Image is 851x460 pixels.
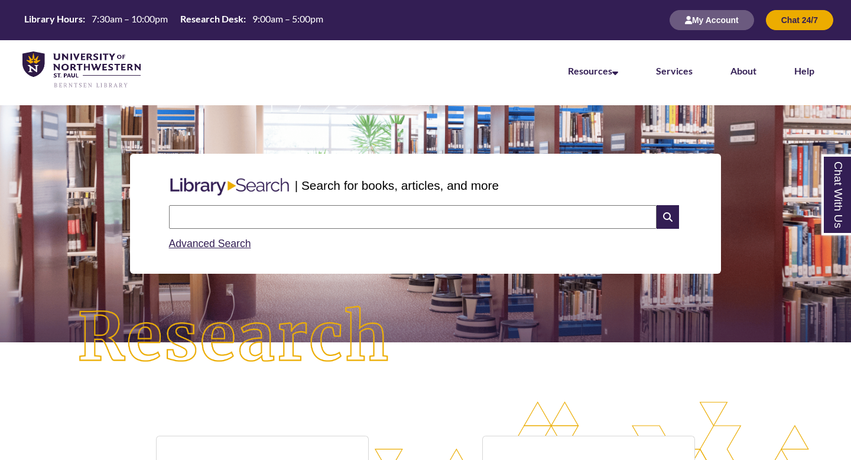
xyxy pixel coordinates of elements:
a: About [730,65,756,76]
span: 9:00am – 5:00pm [252,13,323,24]
a: Hours Today [20,12,328,28]
img: UNWSP Library Logo [22,51,141,89]
p: | Search for books, articles, and more [295,176,499,195]
table: Hours Today [20,12,328,27]
a: Resources [568,65,618,76]
img: Libary Search [164,173,295,200]
th: Research Desk: [176,12,248,25]
span: 7:30am – 10:00pm [92,13,168,24]
button: Chat 24/7 [766,10,833,30]
th: Library Hours: [20,12,87,25]
i: Search [657,205,679,229]
a: Services [656,65,693,76]
a: Help [794,65,814,76]
img: Research [43,271,425,404]
a: My Account [670,15,754,25]
a: Chat 24/7 [766,15,833,25]
button: My Account [670,10,754,30]
a: Advanced Search [169,238,251,250]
